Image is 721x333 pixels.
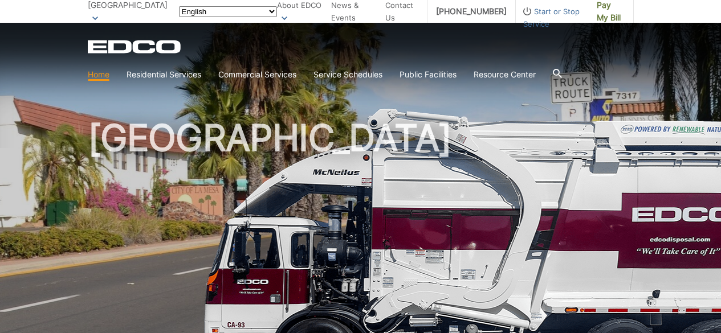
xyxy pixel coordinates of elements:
a: Commercial Services [218,68,296,81]
a: EDCD logo. Return to the homepage. [88,40,182,54]
a: Resource Center [474,68,536,81]
a: Public Facilities [400,68,457,81]
select: Select a language [179,6,277,17]
a: Service Schedules [313,68,382,81]
a: Home [88,68,109,81]
a: Residential Services [127,68,201,81]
